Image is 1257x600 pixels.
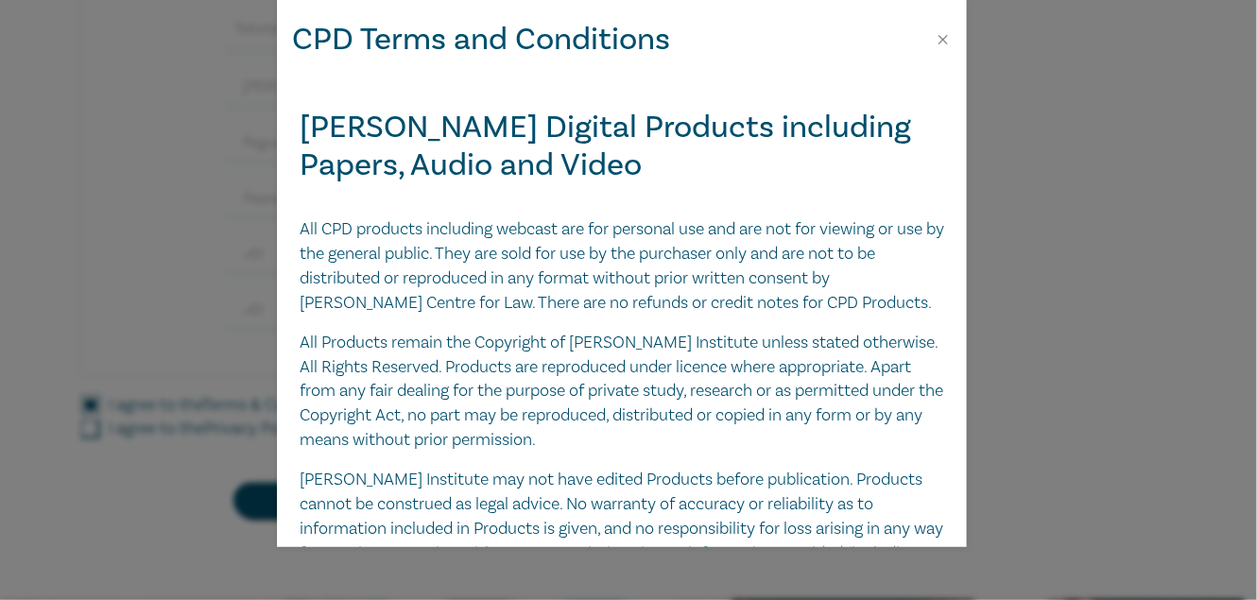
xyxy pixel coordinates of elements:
p: All Products remain the Copyright of [PERSON_NAME] Institute unless stated otherwise. All Rights ... [300,331,944,454]
h2: CPD Terms and Conditions [292,15,670,63]
button: Close [935,31,952,48]
h2: [PERSON_NAME] Digital Products including Papers, Audio and Video [300,109,944,184]
p: All CPD products including webcast are for personal use and are not for viewing or use by the gen... [300,217,944,316]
